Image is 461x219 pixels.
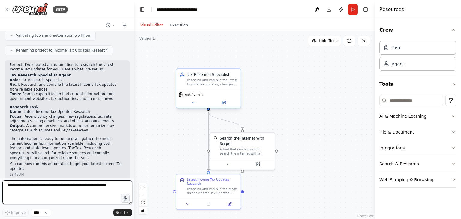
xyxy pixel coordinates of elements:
[11,210,26,215] span: Improve
[10,124,125,133] li: : A comprehensive markdown report organized by categories with sources and key takeaways
[379,124,456,140] button: File & Document
[53,6,68,13] div: BETA
[187,187,237,195] div: Research and compile the most recent Income Tax updates, changes, and developments. Focus on rece...
[379,93,456,193] div: Tools
[357,214,374,218] a: React Flow attribution
[197,201,220,207] button: No output available
[116,210,125,215] span: Send
[10,114,21,118] strong: Focus
[209,99,238,106] button: Open in side panel
[392,45,401,51] div: Task
[10,78,125,83] li: : Tax Research Specialist
[139,36,155,41] div: Version 1
[139,207,147,214] button: toggle interactivity
[10,78,19,82] strong: Role
[185,93,203,97] span: gpt-4o-mini
[139,183,147,214] div: React Flow controls
[10,82,19,87] strong: Goal
[243,161,273,167] button: Open in side panel
[187,72,237,77] div: Tax Research Specialist
[10,82,125,92] li: : Research and compile the latest Income Tax updates from reliable sources
[379,156,456,172] button: Search & Research
[379,76,456,93] button: Tools
[187,78,237,87] div: Research and compile the latest Income Tax updates, changes, and developments from reliable sourc...
[120,22,130,29] button: Start a new chat
[156,7,213,13] nav: breadcrumb
[16,48,108,53] span: Renaming project to Income Tax Updates Research
[206,112,245,129] g: Edge from 00dfdbed-b3af-47c5-b784-e9677fef08cb to 9414f09f-84e1-42ad-b6a4-3edd46c29229
[379,140,456,156] button: Integrations
[210,132,275,170] div: SerperDevToolSearch the internet with SerperA tool that can be used to search the internet with a...
[10,105,38,109] strong: Research Task
[139,199,147,207] button: fit view
[10,109,21,114] strong: Name
[139,183,147,191] button: zoom in
[10,63,125,72] p: Perfect! I've created an automation to research the latest Income Tax updates for you. Here's wha...
[2,209,29,217] button: Improve
[392,61,404,67] div: Agent
[12,3,48,16] img: Logo
[138,5,146,14] button: Hide left sidebar
[379,108,456,124] button: AI & Machine Learning
[10,162,125,171] p: You can now run this automation to get your latest Income Tax updates!
[167,22,191,29] button: Execution
[10,172,125,177] div: 12:46 AM
[10,109,125,114] li: : Latest Income Tax Updates Research
[137,22,167,29] button: Visual Editor
[379,22,456,38] button: Crew
[176,69,241,109] div: Tax Research SpecialistResearch and compile the latest Income Tax updates, changes, and developme...
[139,191,147,199] button: zoom out
[10,114,125,124] li: : Recent policy changes, new regulations, tax rate adjustments, filing deadlines, and official an...
[10,73,71,77] strong: Tax Research Specialist Agent
[113,209,132,216] button: Send
[10,92,125,101] li: : Search capabilities to find current information from government websites, tax authorities, and ...
[10,136,125,160] p: The automation is ready to run and will gather the most current Income Tax information available,...
[379,38,456,76] div: Crew
[308,36,341,46] button: Hide Tools
[220,136,271,146] div: Search the internet with Serper
[319,38,337,43] span: Hide Tools
[379,172,456,187] button: Web Scraping & Browsing
[10,124,24,128] strong: Output
[361,5,370,14] button: Hide right sidebar
[16,33,91,38] span: Validating tools and automation workflow
[206,112,211,171] g: Edge from 00dfdbed-b3af-47c5-b784-e9677fef08cb to 43bffb6c-f762-472e-af00-ae3029692501
[213,136,218,140] img: SerperDevTool
[176,174,241,210] div: Latest Income Tax Updates ResearchResearch and compile the most recent Income Tax updates, change...
[221,201,239,207] button: Open in side panel
[10,146,101,155] code: Tax Research Specialist
[121,194,130,203] button: Click to speak your automation idea
[187,178,237,186] div: Latest Income Tax Updates Research
[220,147,271,156] div: A tool that can be used to search the internet with a search_query. Supports different search typ...
[379,6,404,13] h4: Resources
[10,92,20,96] strong: Tools
[103,22,118,29] button: Switch to previous chat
